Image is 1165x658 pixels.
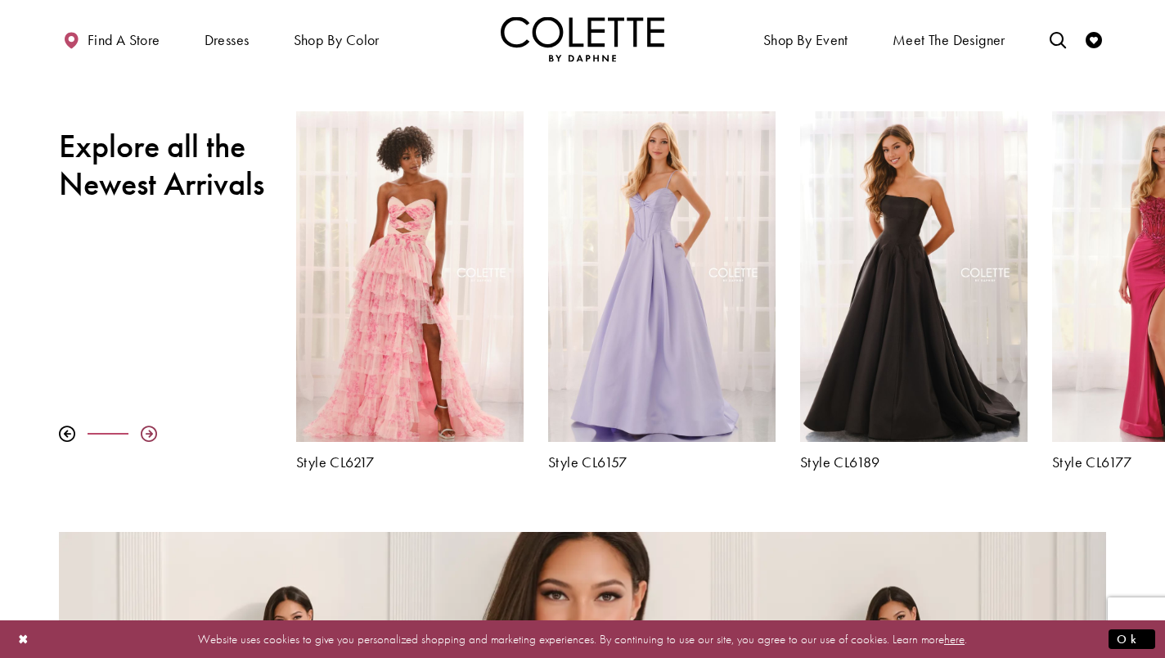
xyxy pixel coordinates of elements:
button: Submit Dialog [1109,629,1155,649]
span: Shop by color [290,16,384,61]
a: Style CL6157 [548,454,776,471]
span: Meet the designer [893,32,1005,48]
span: Dresses [200,16,254,61]
img: Colette by Daphne [501,16,664,61]
div: Colette by Daphne Style No. CL6189 [788,99,1040,483]
span: Dresses [205,32,250,48]
a: Visit Home Page [501,16,664,61]
p: Website uses cookies to give you personalized shopping and marketing experiences. By continuing t... [118,628,1047,650]
div: Colette by Daphne Style No. CL6217 [284,99,536,483]
span: Find a store [88,32,160,48]
span: Shop By Event [763,32,848,48]
a: Check Wishlist [1082,16,1106,61]
a: Style CL6189 [800,454,1028,471]
a: Visit Colette by Daphne Style No. CL6189 Page [800,111,1028,442]
a: Visit Colette by Daphne Style No. CL6217 Page [296,111,524,442]
button: Close Dialog [10,624,38,653]
a: Style CL6217 [296,454,524,471]
span: Shop By Event [759,16,852,61]
h2: Explore all the Newest Arrivals [59,128,272,203]
a: Toggle search [1046,16,1070,61]
a: here [944,630,965,647]
span: Shop by color [294,32,380,48]
div: Colette by Daphne Style No. CL6157 [536,99,788,483]
a: Find a store [59,16,164,61]
a: Visit Colette by Daphne Style No. CL6157 Page [548,111,776,442]
a: Meet the designer [888,16,1010,61]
